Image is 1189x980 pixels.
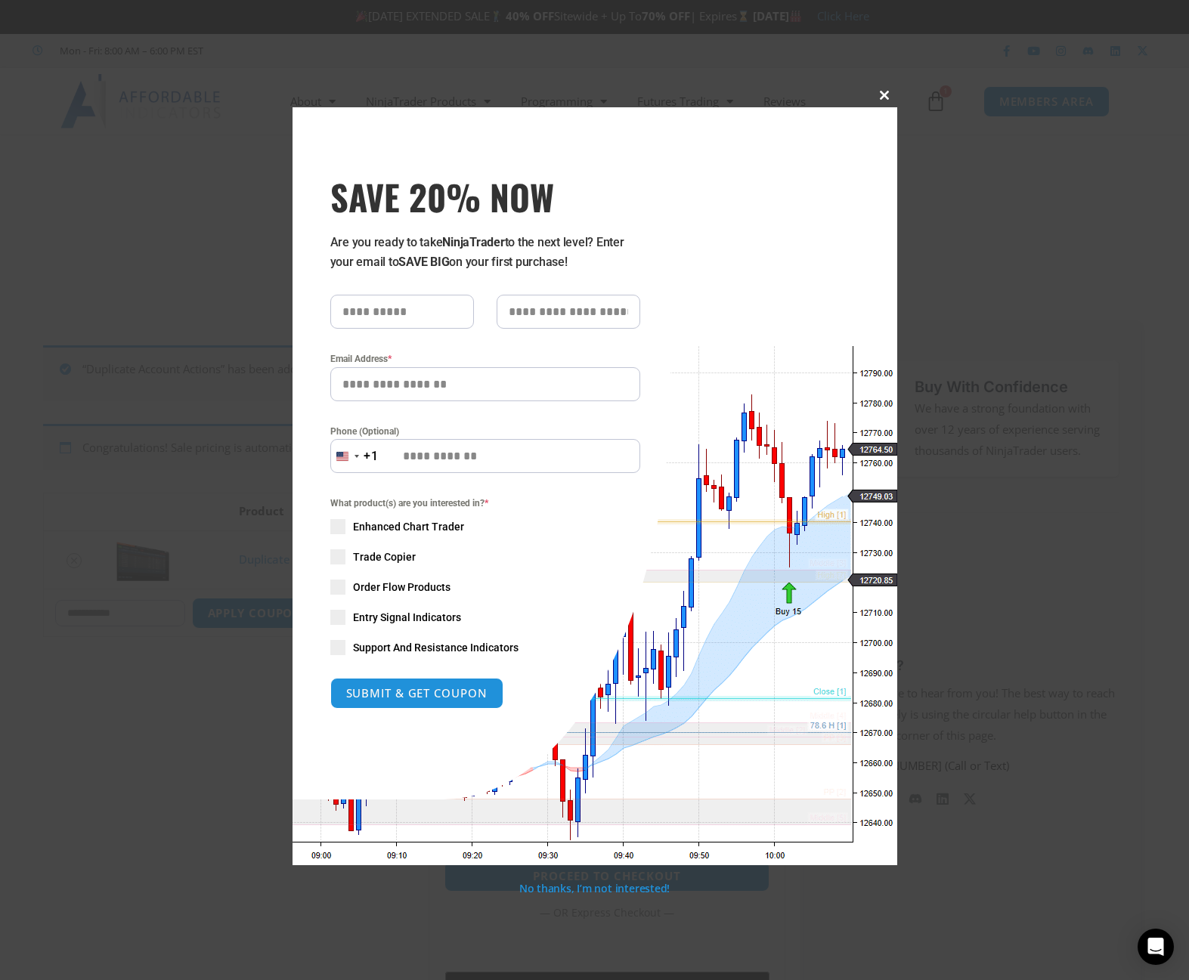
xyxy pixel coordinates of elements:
label: Enhanced Chart Trader [330,519,640,534]
strong: SAVE BIG [398,255,449,269]
div: +1 [364,447,379,466]
div: Open Intercom Messenger [1138,929,1174,965]
span: Support And Resistance Indicators [353,640,519,655]
span: Order Flow Products [353,580,451,595]
label: Trade Copier [330,549,640,564]
span: Trade Copier [353,549,416,564]
span: What product(s) are you interested in? [330,496,640,511]
button: SUBMIT & GET COUPON [330,678,503,709]
span: Entry Signal Indicators [353,610,461,625]
label: Email Address [330,351,640,366]
button: Selected country [330,439,379,473]
label: Phone (Optional) [330,424,640,439]
label: Order Flow Products [330,580,640,595]
a: No thanks, I’m not interested! [519,881,670,895]
span: Enhanced Chart Trader [353,519,464,534]
strong: NinjaTrader [442,235,504,249]
p: Are you ready to take to the next level? Enter your email to on your first purchase! [330,233,640,272]
label: Support And Resistance Indicators [330,640,640,655]
label: Entry Signal Indicators [330,610,640,625]
span: SAVE 20% NOW [330,175,640,218]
